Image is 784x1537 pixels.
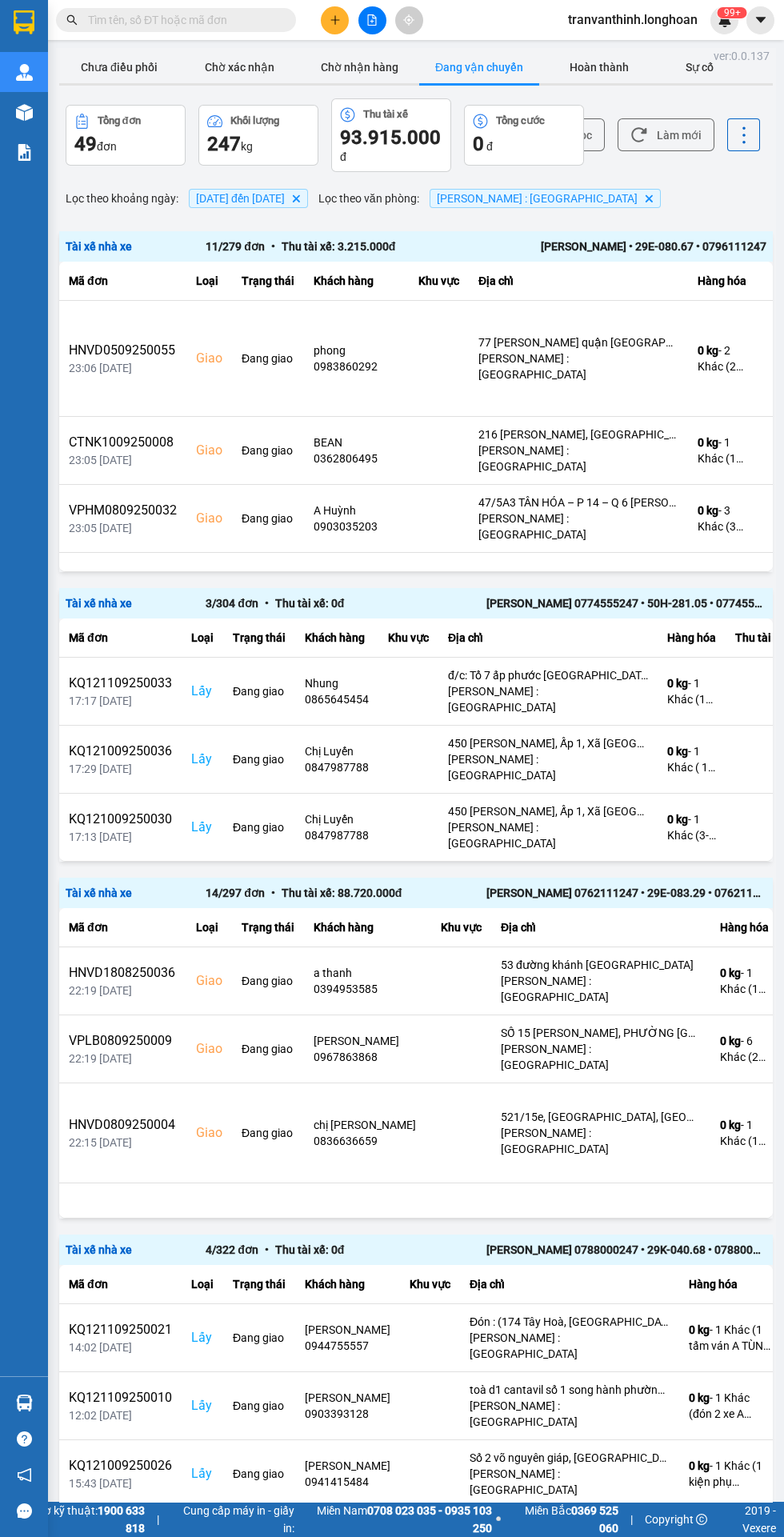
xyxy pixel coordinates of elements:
div: 450 [PERSON_NAME], Ấp 1, Xã [GEOGRAPHIC_DATA], H. [PERSON_NAME] (Ngã tư [PERSON_NAME] Và Đường [P... [448,735,648,751]
th: Khách hàng [295,618,378,658]
div: 23:06 [DATE] [69,360,177,376]
img: icon-new-feature [718,13,732,27]
img: solution-icon [16,144,33,161]
div: VPLB0809250009 [69,1031,177,1051]
button: Thu tài xế93.915.000 đ [331,98,451,172]
span: • [258,1243,275,1256]
div: [PERSON_NAME] 0774555247 • 50H-281.05 • 0774555247 [486,594,766,612]
th: Địa chỉ [460,1265,679,1304]
div: KQ121009250026 [69,1456,172,1475]
th: Khách hàng [304,908,431,947]
div: Lấy [191,818,214,837]
div: [PERSON_NAME] 0762111247 • 29E-083.29 • 0762111247 [486,884,766,902]
th: Trạng thái [223,1265,295,1304]
span: • [258,597,275,610]
svg: Delete [291,194,301,203]
div: 0362806495 [314,450,399,466]
div: HNVD0809250004 [69,1115,177,1135]
div: toà d1 cantavil số 1 song hành phường an [GEOGRAPHIC_DATA] [470,1382,670,1398]
div: [PERSON_NAME] : [GEOGRAPHIC_DATA] [470,1330,670,1362]
div: [PERSON_NAME] : [GEOGRAPHIC_DATA] [470,1398,670,1430]
div: [PERSON_NAME] : [GEOGRAPHIC_DATA] [478,442,678,474]
span: 93.915.000 [340,126,441,149]
div: 17:13 [DATE] [69,829,172,845]
div: Đang giao [233,751,286,767]
div: 22:15 [DATE] [69,1135,177,1151]
div: 17:17 [DATE] [69,693,172,709]
span: tranvanthinh.longhoan [555,10,710,30]
div: CTNK1009250008 [69,433,177,452]
span: 01/09/2025 đến 11/09/2025, close by backspace [189,189,308,208]
div: Đang giao [233,1330,286,1346]
button: aim [395,6,423,34]
div: - 2 Khác (2 kiện giấy điều hòa ) [698,342,746,374]
div: [PERSON_NAME] : [GEOGRAPHIC_DATA] [501,1041,701,1073]
div: - 3 Khác (3 thùng xốp) [698,502,746,534]
div: a thanh [314,965,422,981]
div: [PERSON_NAME] • 29E-080.67 • 0796111247 [486,238,766,255]
div: KQ121009250030 [69,810,172,829]
div: A Huỳnh [314,502,399,518]
div: Giao [196,349,222,368]
div: Đang giao [233,683,286,699]
th: Hàng hóa [658,618,726,658]
th: Khách hàng [304,262,409,301]
div: đ [473,131,575,157]
th: Mã đơn [59,262,186,301]
div: [PERSON_NAME] [305,1390,390,1406]
div: Đang giao [242,350,294,366]
div: kg [207,131,310,157]
span: 0 kg [698,436,718,449]
div: - 1 Khác (đón 2 xe A TÙNG ) [689,1390,774,1422]
div: Lấy [191,1328,214,1347]
span: 0 kg [667,813,688,826]
span: Tài xế nhà xe [66,1243,132,1256]
th: Khách hàng [295,1265,400,1304]
th: Hàng hóa [688,262,756,301]
th: Khu vực [378,618,438,658]
div: 23:05 [DATE] [69,520,177,536]
div: Tổng cước [496,115,545,126]
strong: 0369 525 060 [571,1504,618,1535]
th: Trạng thái [232,262,304,301]
div: Giao [196,1039,222,1059]
th: Khu vực [409,262,469,301]
div: VPHM0809250032 [69,501,177,520]
div: HNVD1808250036 [69,963,177,983]
button: plus [321,6,349,34]
span: message [17,1503,32,1519]
span: Cung cấp máy in - giấy in: [171,1502,294,1537]
span: Tài xế nhà xe [66,597,132,610]
div: Nhung [305,675,369,691]
div: [PERSON_NAME] : [GEOGRAPHIC_DATA] [501,973,701,1005]
th: Địa chỉ [491,908,710,947]
span: 0 kg [689,1391,710,1404]
span: • [265,240,282,253]
div: đ [340,125,442,163]
strong: 0708 023 035 - 0935 103 250 [367,1504,492,1535]
div: 0944755557 [305,1338,390,1354]
span: caret-down [754,13,768,27]
div: 216 [PERSON_NAME], [GEOGRAPHIC_DATA], [GEOGRAPHIC_DATA] [478,426,678,442]
input: Tìm tên, số ĐT hoặc mã đơn [88,11,277,29]
div: BEAN [314,434,399,450]
button: Chờ nhận hàng [299,51,419,83]
div: Lấy [191,682,214,701]
span: search [66,14,78,26]
div: 14:02 [DATE] [69,1339,172,1355]
div: Số nhà 59-61, ngã tư d35 giao nhau d11 0khu dân cư viéting , [GEOGRAPHIC_DATA], [GEOGRAPHIC_DATA]... [501,1217,701,1233]
div: - 1 Khác (1 xe janus 79h1-81846) [720,1117,769,1149]
div: KQ121109250021 [69,1320,172,1339]
div: 521/15e, [GEOGRAPHIC_DATA], [GEOGRAPHIC_DATA], [GEOGRAPHIC_DATA] [501,1109,701,1125]
button: Đang vận chuyển [419,51,539,83]
div: 0865645454 [305,691,369,707]
th: Địa chỉ [438,618,658,658]
div: - 1 Khác (1 xe vespa CHÚ DƯƠNG ) [667,675,716,707]
strong: 1900 633 818 [98,1504,145,1535]
span: 0 kg [720,1119,741,1131]
th: Trạng thái [232,908,304,947]
span: • [265,887,282,899]
th: Mã đơn [59,908,186,947]
div: Thu tài xế [363,109,408,120]
svg: Delete [644,194,654,203]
